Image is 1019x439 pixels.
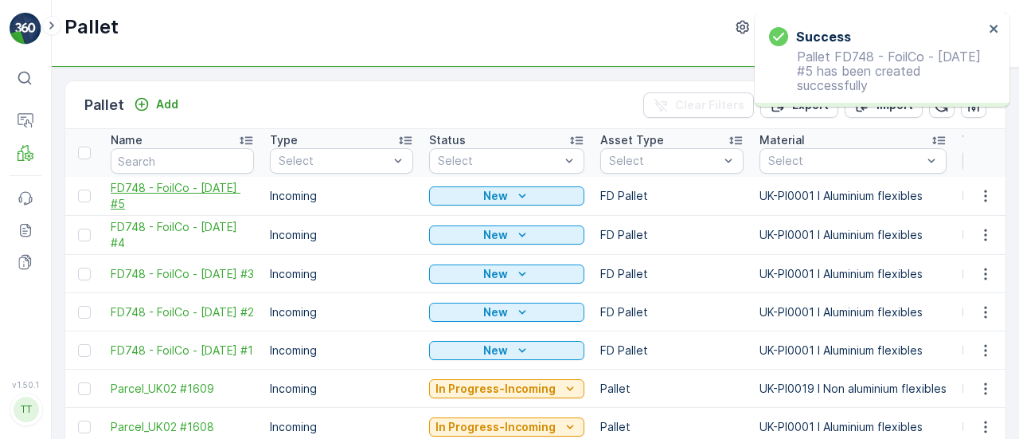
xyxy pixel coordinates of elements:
p: In Progress-Incoming [435,419,556,435]
p: Incoming [270,188,413,204]
span: FD748 - FoilCo - [DATE] #1 [111,343,254,359]
p: Select [438,153,560,169]
p: New [483,188,508,204]
button: In Progress-Incoming [429,417,584,437]
p: Clear Filters [675,97,744,113]
p: Select [609,153,719,169]
div: Toggle Row Selected [78,344,91,357]
button: New [429,186,584,206]
span: v 1.50.1 [10,380,41,390]
p: FD Pallet [600,304,744,320]
p: UK-PI0001 I Aluminium flexibles [759,227,947,243]
p: FD Pallet [600,266,744,282]
p: Incoming [270,304,413,320]
p: Pallet FD748 - FoilCo - [DATE] #5 has been created successfully [769,49,984,92]
p: New [483,266,508,282]
div: Toggle Row Selected [78,382,91,395]
p: New [483,227,508,243]
button: In Progress-Incoming [429,379,584,398]
p: Incoming [270,227,413,243]
a: FD748 - FoilCo - 15.09.2025 #4 [111,219,254,251]
button: Add [127,95,185,114]
p: UK-PI0001 I Aluminium flexibles [759,343,947,359]
p: Incoming [270,419,413,435]
p: Add [156,96,178,112]
p: Incoming [270,381,413,397]
h3: Success [796,27,851,46]
span: FD748 - FoilCo - [DATE] #2 [111,304,254,320]
p: Select [279,153,388,169]
a: Parcel_UK02 #1608 [111,419,254,435]
a: Parcel_UK02 #1609 [111,381,254,397]
p: New [483,343,508,359]
div: TT [14,397,39,422]
p: New [483,304,508,320]
p: Asset Type [600,132,664,148]
p: Pallet [600,381,744,397]
p: FD Pallet [600,188,744,204]
a: FD748 - FoilCo - 15.09.2025 #5 [111,180,254,212]
span: FD748 - FoilCo - [DATE] #5 [111,180,254,212]
div: Toggle Row Selected [78,268,91,280]
button: close [989,22,1000,37]
a: FD748 - FoilCo - 15.09.2025 #2 [111,304,254,320]
div: Toggle Row Selected [78,421,91,433]
p: UK-PI0001 I Aluminium flexibles [759,419,947,435]
p: Select [768,153,922,169]
p: Pallet [600,419,744,435]
div: Toggle Row Selected [78,190,91,202]
div: Toggle Row Selected [78,306,91,319]
p: UK-PI0001 I Aluminium flexibles [759,188,947,204]
p: Incoming [270,343,413,359]
p: FD Pallet [600,227,744,243]
span: FD748 - FoilCo - [DATE] #4 [111,219,254,251]
button: TT [10,393,41,426]
p: Pallet [64,14,119,40]
input: Search [111,148,254,174]
p: Incoming [270,266,413,282]
span: FD748 - FoilCo - [DATE] #3 [111,266,254,282]
p: Pallet [84,94,124,116]
p: Material [759,132,805,148]
p: In Progress-Incoming [435,381,556,397]
p: FD Pallet [600,343,744,359]
p: Status [429,132,466,148]
p: UK-PI0019 I Non aluminium flexibles [759,381,947,397]
p: UK-PI0001 I Aluminium flexibles [759,266,947,282]
img: logo [10,13,41,45]
button: New [429,225,584,245]
div: Toggle Row Selected [78,229,91,241]
p: Type [270,132,298,148]
button: New [429,341,584,360]
button: Clear Filters [643,92,754,118]
a: FD748 - FoilCo - 15.09.2025 #1 [111,343,254,359]
a: FD748 - FoilCo - 15.09.2025 #3 [111,266,254,282]
p: Name [111,132,143,148]
p: UK-PI0001 I Aluminium flexibles [759,304,947,320]
button: New [429,265,584,284]
button: New [429,303,584,322]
